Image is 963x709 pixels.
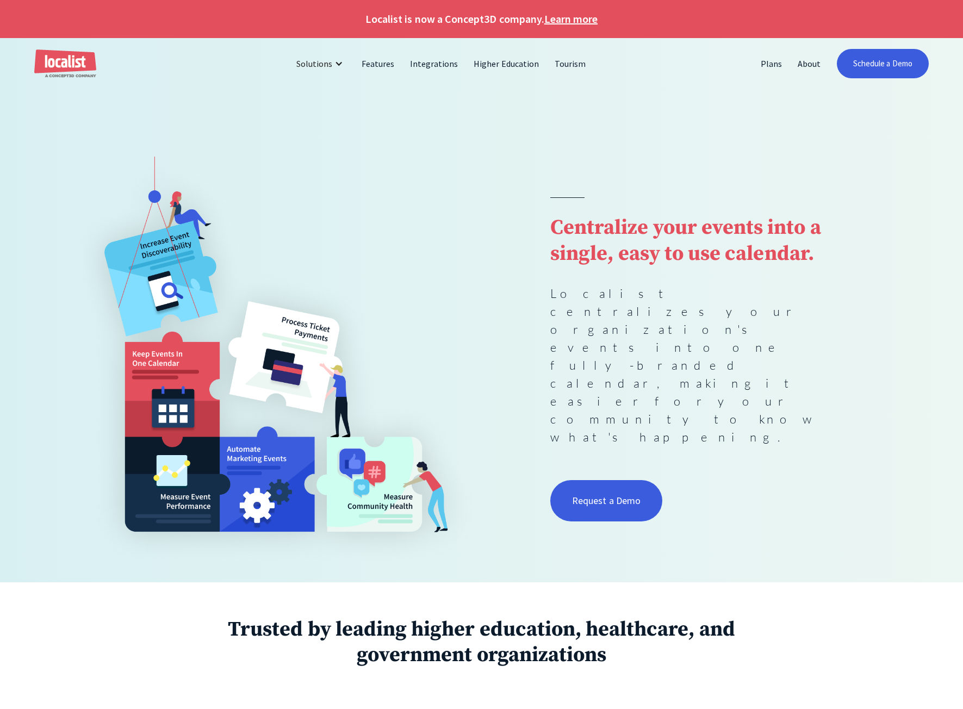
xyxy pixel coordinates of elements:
[402,51,466,77] a: Integrations
[550,480,662,521] a: Request a Demo
[544,11,598,27] a: Learn more
[550,215,821,267] strong: Centralize your events into a single, easy to use calendar.
[837,49,929,78] a: Schedule a Demo
[296,57,332,70] div: Solutions
[790,51,829,77] a: About
[34,49,96,78] a: home
[547,51,594,77] a: Tourism
[550,284,825,446] p: Localist centralizes your organization's events into one fully-branded calendar, making it easier...
[228,617,735,669] strong: Trusted by leading higher education, healthcare, and government organizations
[753,51,790,77] a: Plans
[288,51,354,77] div: Solutions
[354,51,402,77] a: Features
[466,51,547,77] a: Higher Education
